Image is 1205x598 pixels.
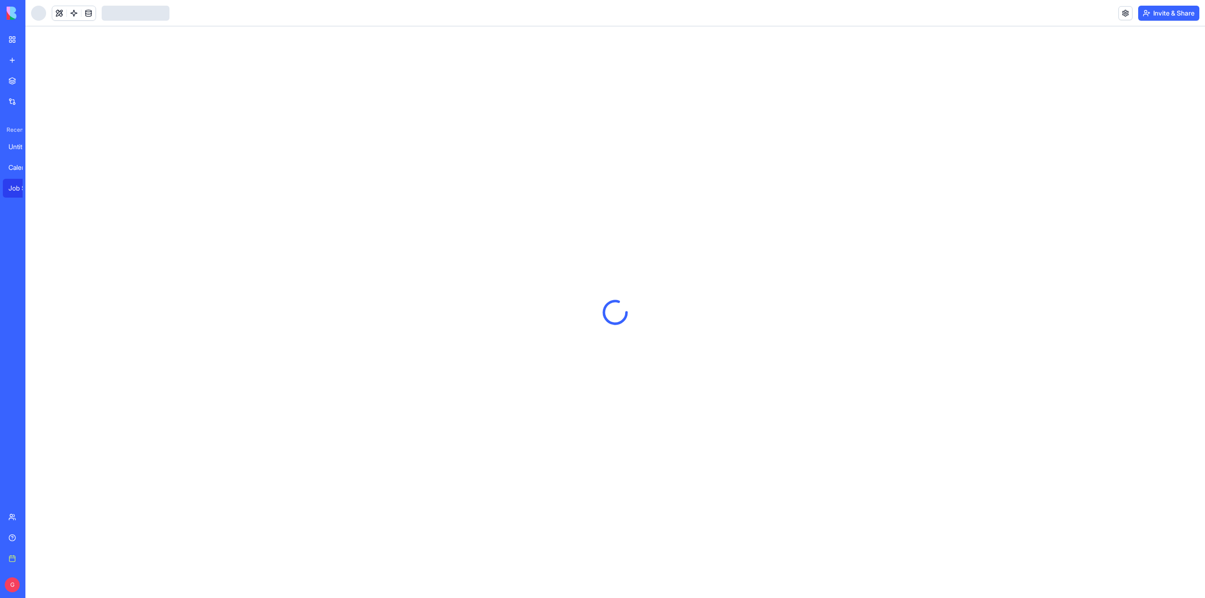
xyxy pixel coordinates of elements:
span: G [5,577,20,592]
div: Untitled App [8,142,35,151]
div: Calendar Manager [8,163,35,172]
div: Job Scheduling Calendar with Trailers and Semis [8,183,35,193]
img: logo [7,7,65,20]
span: Recent [3,126,23,134]
button: Invite & Share [1138,6,1199,21]
a: Untitled App [3,137,40,156]
a: Calendar Manager [3,158,40,177]
a: Job Scheduling Calendar with Trailers and Semis [3,179,40,198]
